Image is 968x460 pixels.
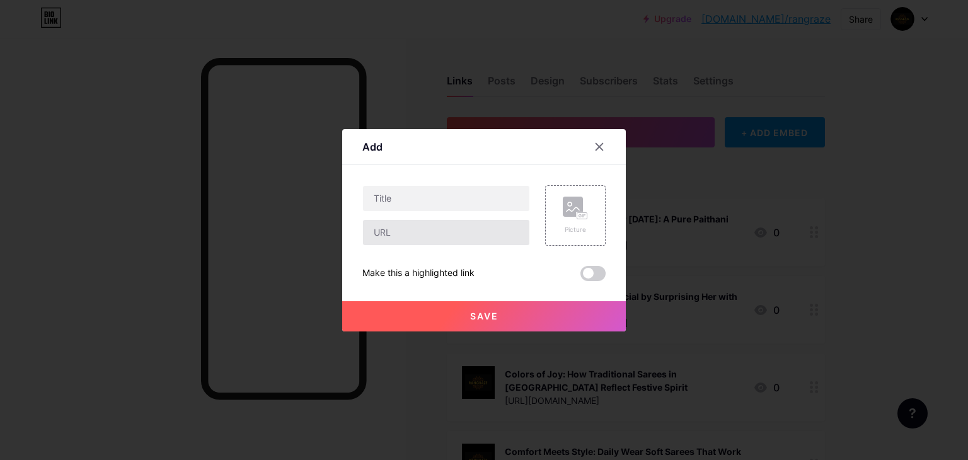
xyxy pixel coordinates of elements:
span: Save [470,311,498,321]
div: Make this a highlighted link [362,266,475,281]
div: Picture [563,225,588,234]
input: URL [363,220,529,245]
button: Save [342,301,626,331]
div: Add [362,139,383,154]
input: Title [363,186,529,211]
